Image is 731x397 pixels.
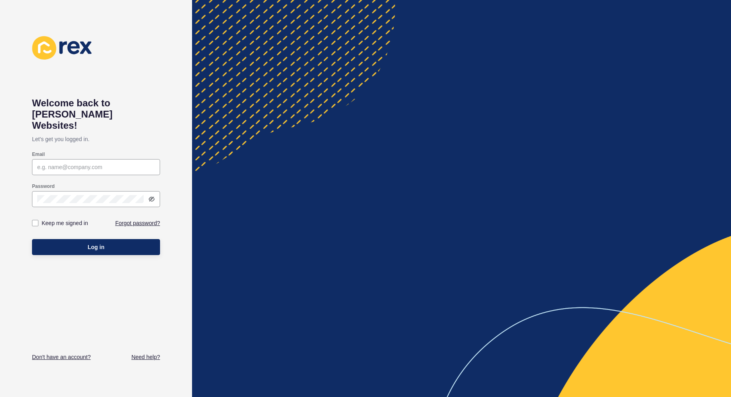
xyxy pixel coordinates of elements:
[32,131,160,147] p: Let's get you logged in.
[32,98,160,131] h1: Welcome back to [PERSON_NAME] Websites!
[42,219,88,227] label: Keep me signed in
[37,163,155,171] input: e.g. name@company.com
[115,219,160,227] a: Forgot password?
[32,353,91,361] a: Don't have an account?
[32,151,45,158] label: Email
[131,353,160,361] a: Need help?
[32,239,160,255] button: Log in
[88,243,104,251] span: Log in
[32,183,55,190] label: Password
